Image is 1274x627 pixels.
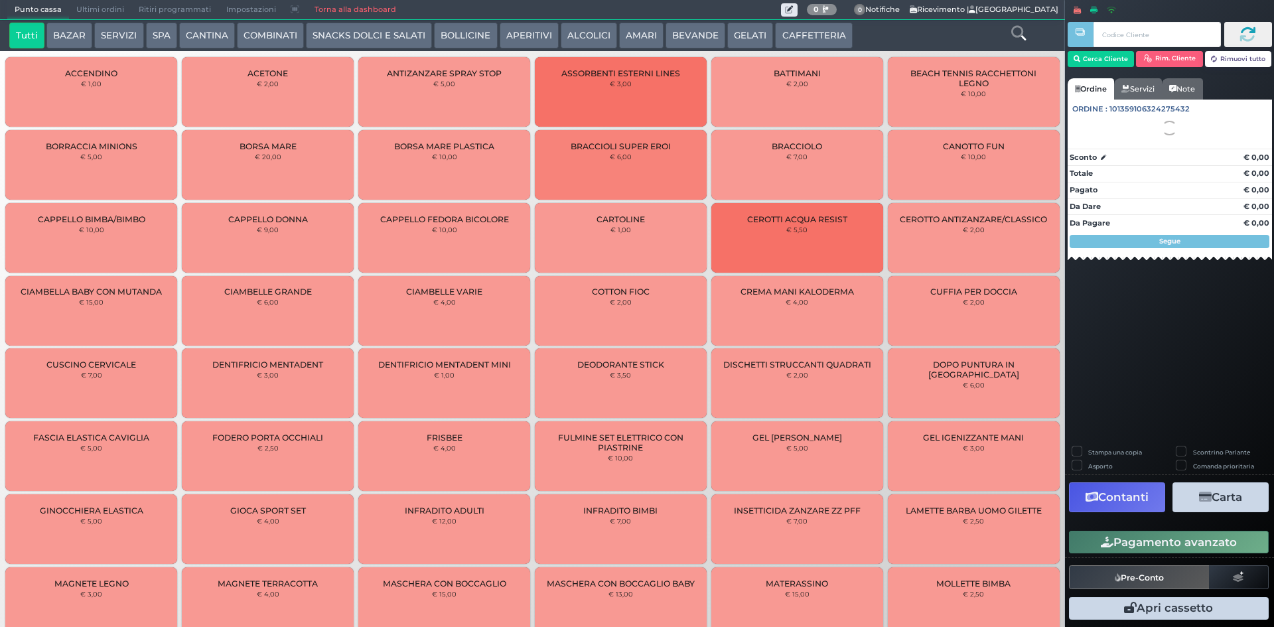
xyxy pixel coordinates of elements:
[433,298,456,306] small: € 4,00
[772,141,822,151] span: BRACCIOLO
[212,433,323,443] span: FODERO PORTA OCCHIALI
[383,579,506,589] span: MASCHERA CON BOCCAGLIO
[1069,597,1269,620] button: Apri cassetto
[786,517,808,525] small: € 7,00
[79,226,104,234] small: € 10,00
[406,287,482,297] span: CIAMBELLE VARIE
[1070,185,1097,194] strong: Pagato
[434,23,497,49] button: BOLLICINE
[961,90,986,98] small: € 10,00
[608,454,633,462] small: € 10,00
[583,506,658,516] span: INFRADITO BIMBI
[930,287,1017,297] span: CUFFIA PER DOCCIA
[610,298,632,306] small: € 2,00
[577,360,664,370] span: DEODORANTE STICK
[218,579,318,589] span: MAGNETE TERRACOTTA
[1072,104,1107,115] span: Ordine :
[774,68,821,78] span: BATTIMANI
[963,226,985,234] small: € 2,00
[963,590,984,598] small: € 2,50
[786,298,808,306] small: € 4,00
[248,68,288,78] span: ACETONE
[898,68,1048,88] span: BEACH TENNIS RACCHETTONI LEGNO
[146,23,177,49] button: SPA
[597,214,645,224] span: CARTOLINE
[1070,169,1093,178] strong: Totale
[240,141,297,151] span: BORSA MARE
[854,4,866,16] span: 0
[961,153,986,161] small: € 10,00
[1088,448,1142,456] label: Stampa una copia
[963,381,985,389] small: € 6,00
[571,141,671,151] span: BRACCIOLI SUPER EROI
[65,68,117,78] span: ACCENDINO
[230,506,306,516] span: GIOCA SPORT SET
[257,590,279,598] small: € 4,00
[432,226,457,234] small: € 10,00
[936,579,1011,589] span: MOLLETTE BIMBA
[619,23,664,49] button: AMARI
[1243,153,1269,162] strong: € 0,00
[561,23,617,49] button: ALCOLICI
[79,298,104,306] small: € 15,00
[81,371,102,379] small: € 7,00
[306,23,432,49] button: SNACKS DOLCI E SALATI
[1069,482,1165,512] button: Contanti
[610,371,631,379] small: € 3,50
[734,506,861,516] span: INSETTICIDA ZANZARE ZZ PFF
[40,506,143,516] span: GINOCCHIERA ELASTICA
[9,23,44,49] button: Tutti
[1243,202,1269,211] strong: € 0,00
[237,23,304,49] button: COMBINATI
[723,360,871,370] span: DISCHETTI STRUCCANTI QUADRATI
[923,433,1024,443] span: GEL IGENIZZANTE MANI
[785,590,810,598] small: € 15,00
[1243,185,1269,194] strong: € 0,00
[546,433,695,453] span: FULMINE SET ELETTRICO CON PIASTRINE
[1243,169,1269,178] strong: € 0,00
[387,68,502,78] span: ANTIZANZARE SPRAY STOP
[1136,51,1203,67] button: Rim. Cliente
[775,23,852,49] button: CAFFETTERIA
[38,214,145,224] span: CAPPELLO BIMBA/BIMBO
[752,433,842,443] span: GEL [PERSON_NAME]
[80,517,102,525] small: € 5,00
[433,80,455,88] small: € 5,00
[561,68,680,78] span: ASSORBENTI ESTERNI LINES
[610,153,632,161] small: € 6,00
[257,226,279,234] small: € 9,00
[1193,462,1254,470] label: Comanda prioritaria
[257,298,279,306] small: € 6,00
[786,80,808,88] small: € 2,00
[94,23,143,49] button: SERVIZI
[1172,482,1269,512] button: Carta
[219,1,283,19] span: Impostazioni
[80,153,102,161] small: € 5,00
[610,517,631,525] small: € 7,00
[786,153,808,161] small: € 7,00
[257,517,279,525] small: € 4,00
[427,433,462,443] span: FRISBEE
[257,371,279,379] small: € 3,00
[747,214,847,224] span: CEROTTI ACQUA RESIST
[224,287,312,297] span: CIAMBELLE GRANDE
[378,360,511,370] span: DENTIFRICIO MENTADENT MINI
[898,360,1048,380] span: DOPO PUNTURA IN [GEOGRAPHIC_DATA]
[786,371,808,379] small: € 2,00
[46,141,137,151] span: BORRACCIA MINIONS
[394,141,494,151] span: BORSA MARE PLASTICA
[500,23,559,49] button: APERITIVI
[1159,237,1180,245] strong: Segue
[46,23,92,49] button: BAZAR
[405,506,484,516] span: INFRADITO ADULTI
[814,5,819,14] b: 0
[1068,51,1135,67] button: Cerca Cliente
[766,579,828,589] span: MATERASSINO
[608,590,633,598] small: € 13,00
[610,226,631,234] small: € 1,00
[46,360,136,370] span: CUSCINO CERVICALE
[1162,78,1202,100] a: Note
[1069,565,1210,589] button: Pre-Conto
[1193,448,1250,456] label: Scontrino Parlante
[434,371,455,379] small: € 1,00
